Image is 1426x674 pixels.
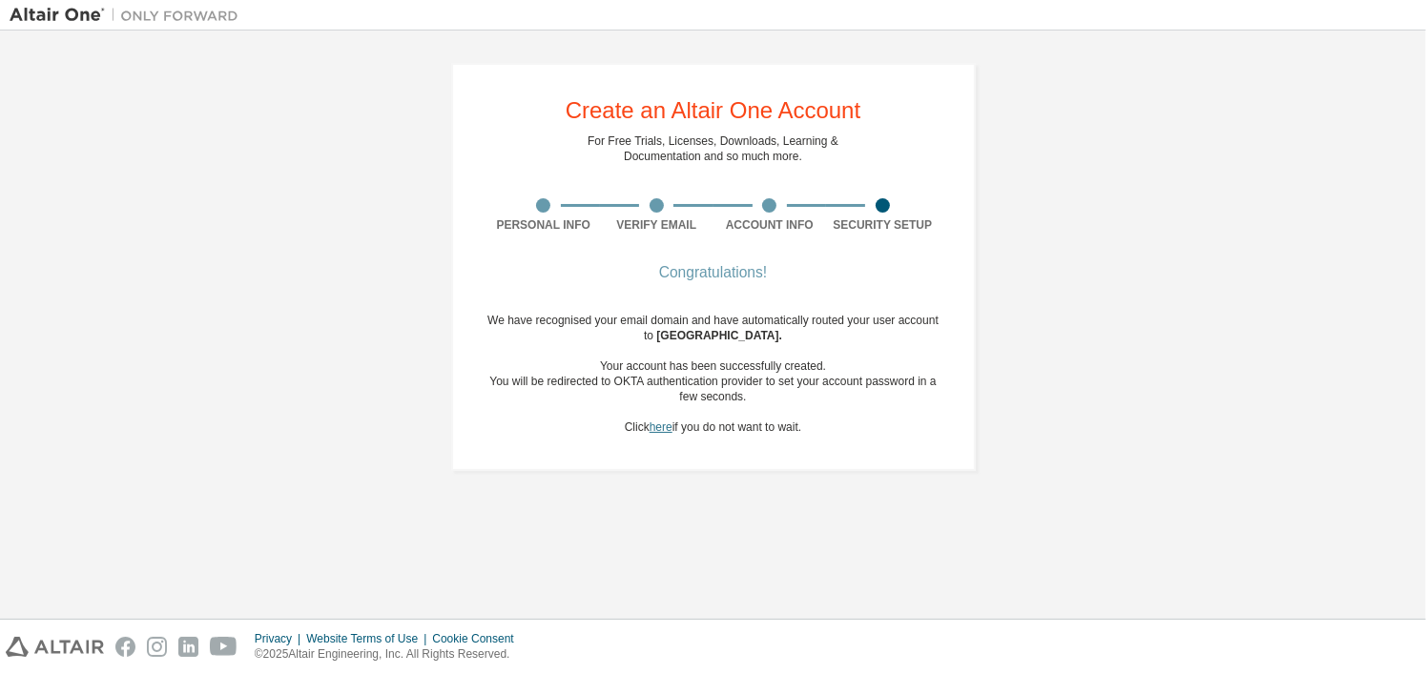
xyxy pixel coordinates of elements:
[306,631,432,646] div: Website Terms of Use
[10,6,248,25] img: Altair One
[656,329,782,342] span: [GEOGRAPHIC_DATA] .
[147,637,167,657] img: instagram.svg
[600,217,713,233] div: Verify Email
[6,637,104,657] img: altair_logo.svg
[588,133,838,164] div: For Free Trials, Licenses, Downloads, Learning & Documentation and so much more.
[826,217,940,233] div: Security Setup
[487,313,940,435] div: We have recognised your email domain and have automatically routed your user account to Click if ...
[566,99,861,122] div: Create an Altair One Account
[210,637,238,657] img: youtube.svg
[487,217,601,233] div: Personal Info
[178,637,198,657] img: linkedin.svg
[432,631,525,646] div: Cookie Consent
[255,646,526,663] p: © 2025 Altair Engineering, Inc. All Rights Reserved.
[650,420,672,434] a: here
[487,267,940,278] div: Congratulations!
[487,374,940,404] div: You will be redirected to OKTA authentication provider to set your account password in a few seco...
[115,637,135,657] img: facebook.svg
[487,358,940,374] div: Your account has been successfully created.
[255,631,306,646] div: Privacy
[713,217,827,233] div: Account Info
